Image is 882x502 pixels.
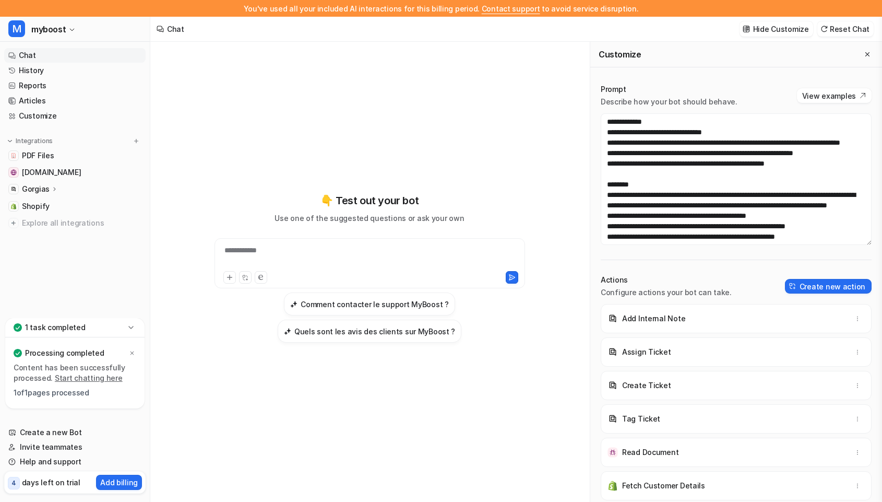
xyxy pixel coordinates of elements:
button: Hide Customize [740,21,813,37]
span: Contact support [482,4,540,13]
a: ShopifyShopify [4,199,146,214]
span: M [8,20,25,37]
a: Explore all integrations [4,216,146,230]
img: expand menu [6,137,14,145]
span: Explore all integrations [22,215,141,231]
button: Add billing [96,475,142,490]
img: explore all integrations [8,218,19,228]
a: Create a new Bot [4,425,146,440]
div: Chat [167,24,184,34]
img: Create Ticket icon [607,380,618,391]
h2: Customize [599,49,641,60]
img: Add Internal Note icon [607,313,618,324]
button: Close flyout [861,48,874,61]
a: Reports [4,78,146,93]
img: Quels sont les avis des clients sur MyBoost ? [284,328,291,335]
img: reset [820,25,828,33]
h3: Quels sont les avis des clients sur MyBoost ? [294,326,455,337]
p: Integrations [16,137,53,145]
a: Chat [4,48,146,63]
button: Create new action [785,279,872,294]
img: create-action-icon.svg [789,283,796,290]
p: Tag Ticket [622,414,660,424]
button: View examples [797,88,872,103]
p: Create Ticket [622,380,671,391]
img: PDF Files [10,153,17,159]
p: Actions [601,275,732,285]
p: days left on trial [22,477,80,488]
a: Articles [4,94,146,108]
img: menu_add.svg [133,137,140,145]
a: PDF FilesPDF Files [4,148,146,163]
p: Read Document [622,447,678,458]
button: Quels sont les avis des clients sur MyBoost ?Quels sont les avis des clients sur MyBoost ? [278,320,461,343]
p: Add Internal Note [622,313,685,324]
img: Gorgias [10,186,17,192]
img: customize [743,25,750,33]
img: Comment contacter le support MyBoost ? [290,300,297,308]
span: [DOMAIN_NAME] [22,167,81,178]
p: Add billing [100,477,138,488]
img: myboost.fr [10,169,17,176]
span: PDF Files [22,150,54,161]
p: 👇 Test out your bot [320,193,419,208]
button: Comment contacter le support MyBoost ?Comment contacter le support MyBoost ? [284,293,455,316]
p: Content has been successfully processed. [14,363,136,383]
p: Prompt [601,84,737,95]
a: Invite teammates [4,440,146,454]
img: Read Document icon [607,447,618,458]
p: Configure actions your bot can take. [601,287,732,298]
img: Shopify [10,203,17,209]
p: 1 task completed [25,322,86,333]
span: myboost [31,22,66,37]
button: Reset Chat [817,21,874,37]
span: Shopify [22,201,50,212]
p: Describe how your bot should behave. [601,97,737,107]
a: Help and support [4,454,146,469]
p: Processing completed [25,348,104,358]
img: Tag Ticket icon [607,414,618,424]
a: Start chatting here [55,373,123,382]
p: 1 of 1 pages processed [14,388,136,398]
p: Fetch Customer Details [622,481,705,491]
p: Gorgias [22,184,50,194]
a: History [4,63,146,78]
img: Assign Ticket icon [607,347,618,357]
p: Hide Customize [753,24,809,34]
a: myboost.fr[DOMAIN_NAME] [4,165,146,180]
img: Fetch Customer Details icon [607,481,618,491]
p: Assign Ticket [622,347,671,357]
p: Use one of the suggested questions or ask your own [275,213,464,224]
p: 4 [11,478,16,488]
button: Integrations [4,136,56,146]
h3: Comment contacter le support MyBoost ? [301,299,448,310]
a: Customize [4,109,146,123]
